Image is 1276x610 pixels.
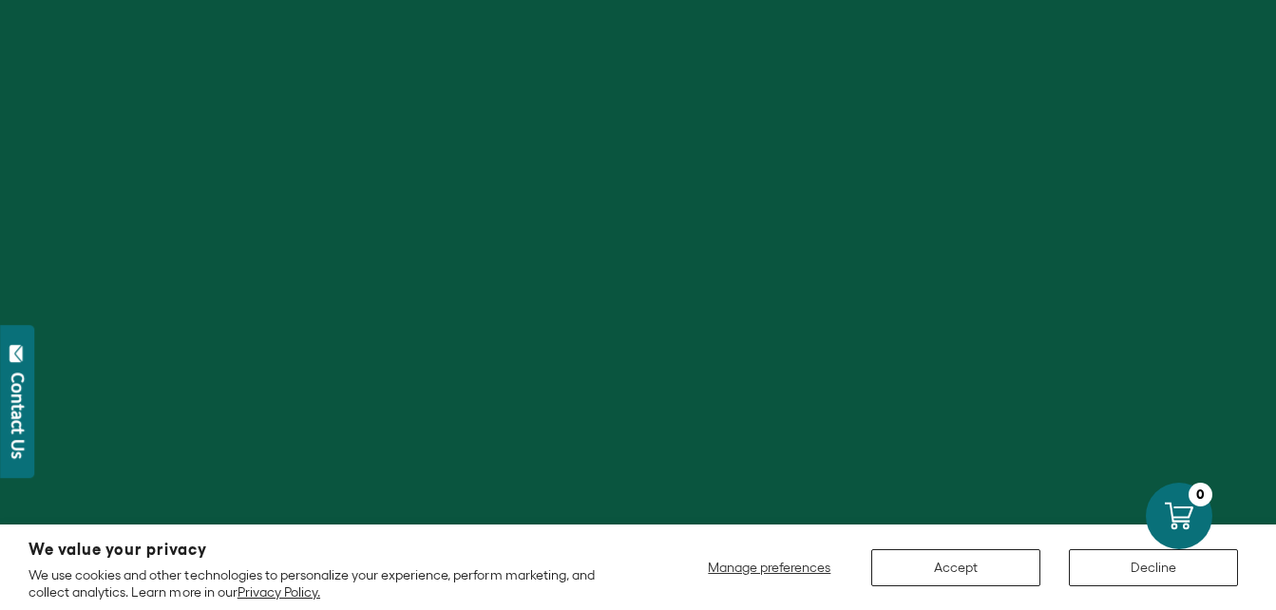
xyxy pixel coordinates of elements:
[29,566,636,600] p: We use cookies and other technologies to personalize your experience, perform marketing, and coll...
[29,542,636,558] h2: We value your privacy
[1069,549,1238,586] button: Decline
[1189,483,1212,506] div: 0
[696,549,843,586] button: Manage preferences
[238,584,320,600] a: Privacy Policy.
[871,549,1040,586] button: Accept
[9,372,28,459] div: Contact Us
[708,560,830,575] span: Manage preferences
